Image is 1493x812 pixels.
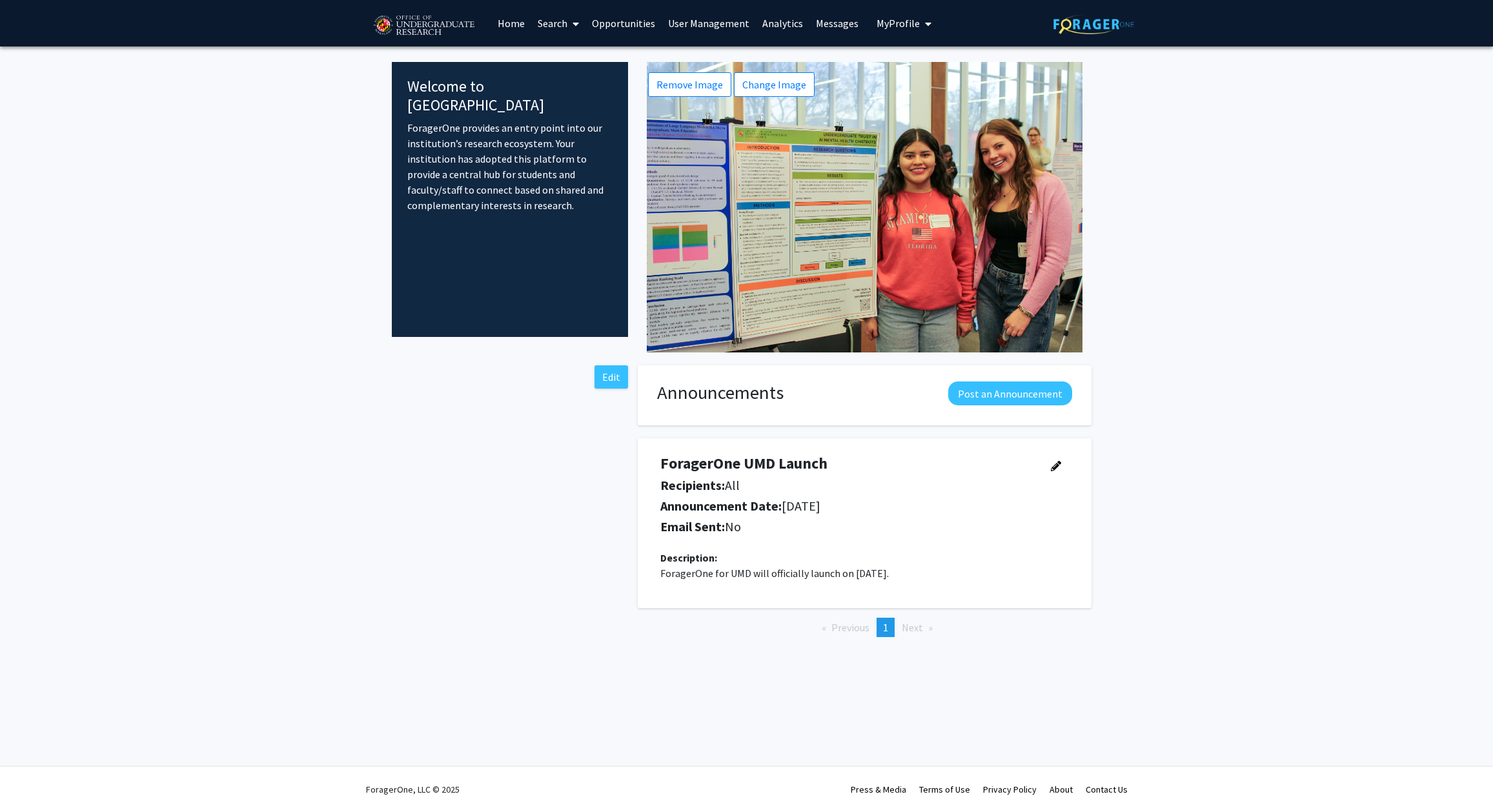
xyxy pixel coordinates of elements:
button: Post an Announcement [948,381,1072,405]
a: About [1050,784,1073,795]
div: ForagerOne, LLC © 2025 [366,767,460,812]
a: Analytics [756,1,809,46]
h4: Welcome to [GEOGRAPHIC_DATA] [407,77,613,115]
button: Edit [594,365,628,389]
div: Description: [660,550,1069,565]
span: Next [902,621,923,634]
a: Home [491,1,531,46]
a: Opportunities [585,1,662,46]
b: Email Sent: [660,518,725,534]
button: Remove Image [648,72,731,97]
img: Cover Image [647,62,1082,352]
p: ForagerOne provides an entry point into our institution’s research ecosystem. Your institution ha... [407,120,613,213]
p: ForagerOne for UMD will officially launch on [DATE]. [660,565,1069,581]
b: Recipients: [660,477,725,493]
a: Messages [809,1,865,46]
h5: All [660,478,1033,493]
iframe: Chat [10,754,55,802]
a: Press & Media [851,784,906,795]
img: University of Maryland Logo [369,10,478,42]
button: Change Image [734,72,815,97]
img: ForagerOne Logo [1053,14,1134,34]
a: Privacy Policy [983,784,1037,795]
span: My Profile [877,17,920,30]
a: Contact Us [1086,784,1128,795]
ul: Pagination [638,618,1092,637]
h4: ForagerOne UMD Launch [660,454,1033,473]
a: User Management [662,1,756,46]
span: 1 [883,621,888,634]
h5: [DATE] [660,498,1033,514]
span: Previous [831,621,869,634]
b: Announcement Date: [660,498,782,514]
a: Terms of Use [919,784,970,795]
h5: No [660,519,1033,534]
a: Search [531,1,585,46]
h1: Announcements [657,381,784,404]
